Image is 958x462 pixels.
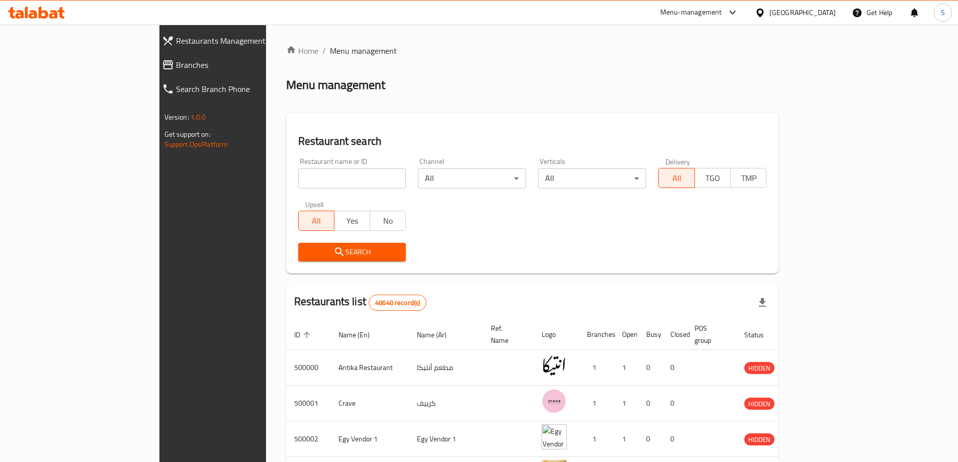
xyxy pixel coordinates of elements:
div: Total records count [369,295,426,311]
span: Get support on: [164,128,211,141]
span: Status [744,329,777,341]
td: 1 [579,421,614,457]
span: Ref. Name [491,322,521,346]
th: Logo [534,319,579,350]
span: HIDDEN [744,362,774,374]
td: 1 [579,386,614,421]
td: 0 [638,350,662,386]
li: / [322,45,326,57]
td: 1 [579,350,614,386]
span: S [941,7,945,18]
button: Yes [334,211,370,231]
div: Export file [750,291,774,315]
span: Restaurants Management [176,35,311,47]
span: Menu management [330,45,397,57]
span: Branches [176,59,311,71]
span: TMP [735,171,762,186]
td: 0 [638,386,662,421]
span: HIDDEN [744,434,774,445]
img: Egy Vendor 1 [542,424,567,449]
span: HIDDEN [744,398,774,410]
td: Antika Restaurant [330,350,409,386]
h2: Restaurants list [294,294,427,311]
td: 1 [614,386,638,421]
a: Search Branch Phone [154,77,319,101]
td: Egy Vendor 1 [330,421,409,457]
span: All [303,214,330,228]
span: Name (Ar) [417,329,460,341]
div: All [418,168,526,189]
button: No [370,211,406,231]
td: 0 [662,386,686,421]
input: Search for restaurant name or ID.. [298,168,406,189]
div: Menu-management [660,7,722,19]
span: 40640 record(s) [369,298,426,308]
span: No [374,214,402,228]
div: HIDDEN [744,362,774,374]
span: Search Branch Phone [176,83,311,95]
span: POS group [694,322,724,346]
span: ID [294,329,313,341]
span: Version: [164,111,189,124]
img: Antika Restaurant [542,353,567,378]
td: 1 [614,421,638,457]
td: مطعم أنتيكا [409,350,483,386]
td: 0 [662,350,686,386]
td: Crave [330,386,409,421]
td: Egy Vendor 1 [409,421,483,457]
td: كرييف [409,386,483,421]
div: [GEOGRAPHIC_DATA] [769,7,836,18]
label: Upsell [305,201,324,208]
th: Open [614,319,638,350]
button: TMP [730,168,766,188]
th: Branches [579,319,614,350]
label: Delivery [665,158,690,165]
img: Crave [542,389,567,414]
a: Branches [154,53,319,77]
td: 0 [662,421,686,457]
a: Restaurants Management [154,29,319,53]
a: Support.OpsPlatform [164,138,228,151]
button: Search [298,243,406,261]
td: 1 [614,350,638,386]
th: Closed [662,319,686,350]
span: Yes [338,214,366,228]
nav: breadcrumb [286,45,779,57]
span: 1.0.0 [191,111,206,124]
th: Busy [638,319,662,350]
h2: Menu management [286,77,385,93]
span: TGO [699,171,727,186]
td: 0 [638,421,662,457]
div: All [538,168,646,189]
button: All [658,168,694,188]
span: Name (En) [338,329,383,341]
h2: Restaurant search [298,134,767,149]
button: TGO [694,168,731,188]
button: All [298,211,334,231]
span: All [663,171,690,186]
span: Search [306,246,398,258]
